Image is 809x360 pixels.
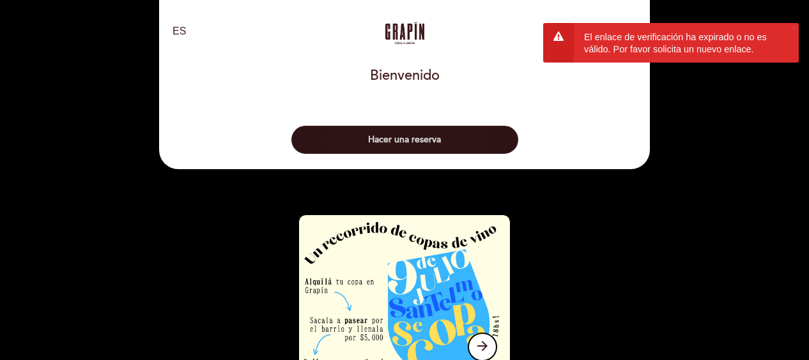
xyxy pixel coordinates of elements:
i: arrow_forward [475,338,490,354]
button: Hacer una reserva [291,126,518,154]
i: person [621,22,636,37]
a: GRAPIN [325,14,484,49]
h1: Bienvenido [370,68,440,84]
div: El enlace de verificación ha expirado o no es válido. Por favor solicita un nuevo enlace. [543,23,799,63]
button: × [792,23,796,31]
button: person [621,22,636,41]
